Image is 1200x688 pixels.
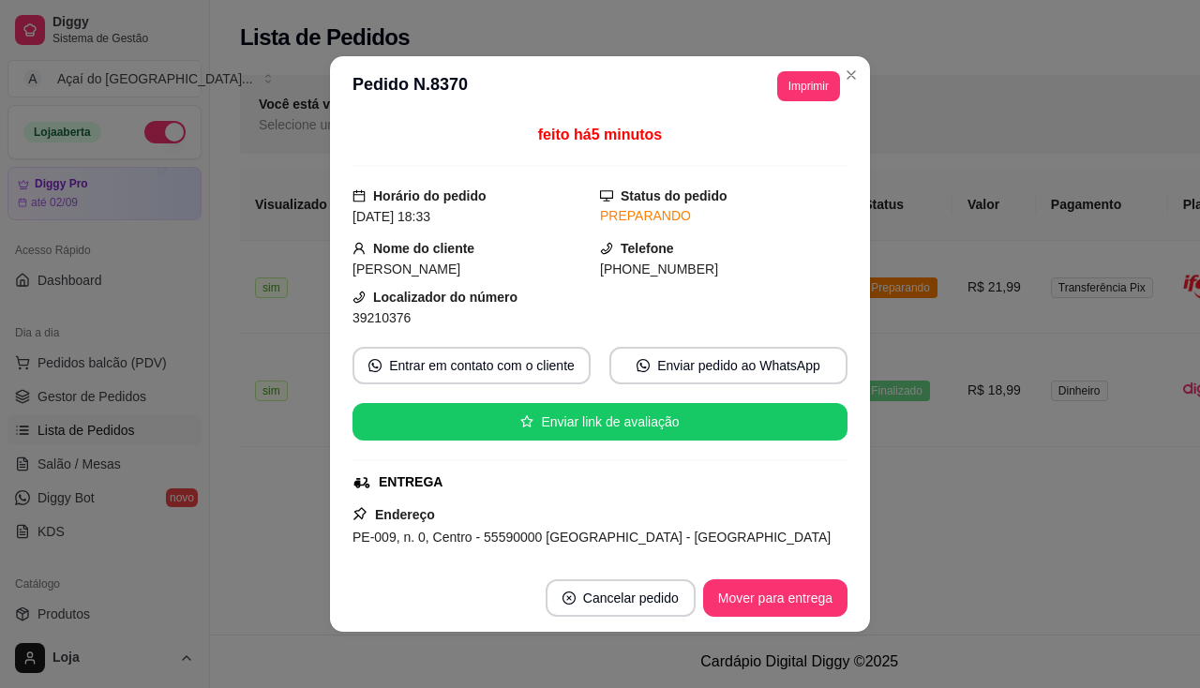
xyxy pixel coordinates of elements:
[352,291,366,304] span: phone
[352,189,366,202] span: calendar
[352,530,831,545] span: PE-009, n. 0, Centro - 55590000 [GEOGRAPHIC_DATA] - [GEOGRAPHIC_DATA]
[352,242,366,255] span: user
[777,71,840,101] button: Imprimir
[373,290,517,305] strong: Localizador do número
[703,579,847,617] button: Mover para entrega
[609,347,847,384] button: whats-appEnviar pedido ao WhatsApp
[538,127,662,142] span: feito há 5 minutos
[600,206,847,226] div: PREPARANDO
[352,506,367,521] span: pushpin
[379,472,442,492] div: ENTREGA
[562,591,576,605] span: close-circle
[600,189,613,202] span: desktop
[352,71,468,101] h3: Pedido N. 8370
[373,241,474,256] strong: Nome do cliente
[375,507,435,522] strong: Endereço
[546,579,696,617] button: close-circleCancelar pedido
[600,242,613,255] span: phone
[352,403,847,441] button: starEnviar link de avaliação
[600,262,718,277] span: [PHONE_NUMBER]
[352,262,460,277] span: [PERSON_NAME]
[368,359,382,372] span: whats-app
[637,359,650,372] span: whats-app
[836,60,866,90] button: Close
[352,347,591,384] button: whats-appEntrar em contato com o cliente
[373,188,487,203] strong: Horário do pedido
[520,415,533,428] span: star
[621,188,727,203] strong: Status do pedido
[352,310,411,325] span: 39210376
[352,209,430,224] span: [DATE] 18:33
[621,241,674,256] strong: Telefone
